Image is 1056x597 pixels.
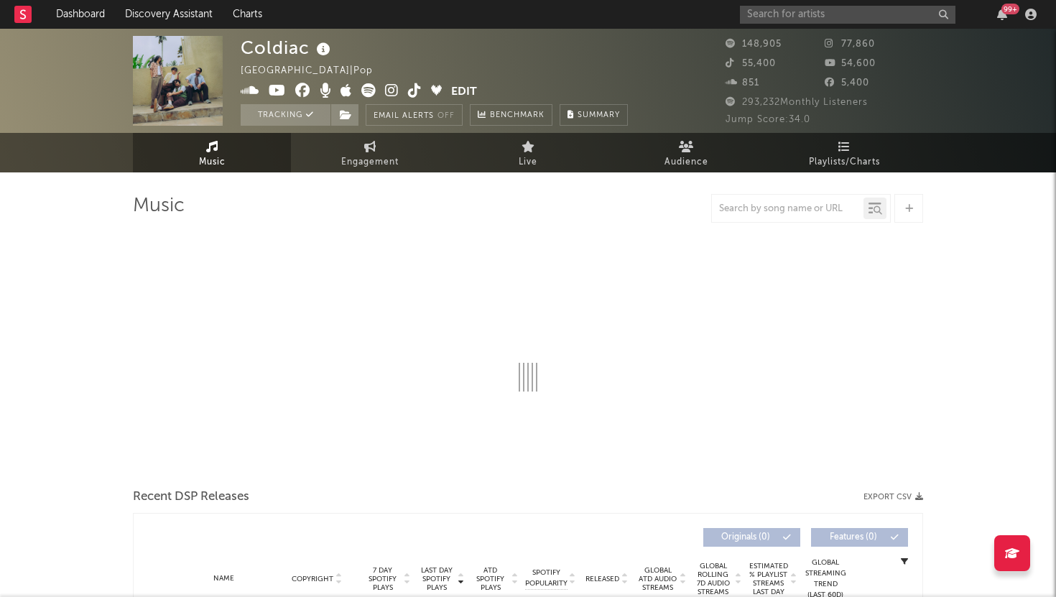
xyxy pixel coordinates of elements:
button: 99+ [997,9,1007,20]
div: [GEOGRAPHIC_DATA] | Pop [241,63,389,80]
input: Search by song name or URL [712,203,863,215]
span: Live [519,154,537,171]
span: Copyright [292,575,333,583]
span: Engagement [341,154,399,171]
span: Music [199,154,226,171]
div: Coldiac [241,36,334,60]
span: 7 Day Spotify Plays [363,566,402,592]
span: 54,600 [825,59,876,68]
span: 5,400 [825,78,869,88]
input: Search for artists [740,6,955,24]
a: Engagement [291,133,449,172]
span: Features ( 0 ) [820,533,886,542]
span: 55,400 [726,59,776,68]
em: Off [437,112,455,120]
button: Tracking [241,104,330,126]
span: Released [585,575,619,583]
span: 77,860 [825,40,875,49]
a: Playlists/Charts [765,133,923,172]
span: Jump Score: 34.0 [726,115,810,124]
button: Export CSV [863,493,923,501]
a: Live [449,133,607,172]
span: ATD Spotify Plays [471,566,509,592]
button: Summary [560,104,628,126]
span: 293,232 Monthly Listeners [726,98,868,107]
span: Last Day Spotify Plays [417,566,455,592]
span: Originals ( 0 ) [713,533,779,542]
span: Recent DSP Releases [133,489,249,506]
button: Email AlertsOff [366,104,463,126]
span: Audience [664,154,708,171]
div: 99 + [1001,4,1019,14]
span: Spotify Popularity [525,568,568,589]
button: Edit [451,83,477,101]
button: Features(0) [811,528,908,547]
span: Estimated % Playlist Streams Last Day [749,562,788,596]
a: Benchmark [470,104,552,126]
a: Audience [607,133,765,172]
span: Playlists/Charts [809,154,880,171]
span: Global Rolling 7D Audio Streams [693,562,733,596]
button: Originals(0) [703,528,800,547]
span: Global ATD Audio Streams [638,566,677,592]
span: 148,905 [726,40,782,49]
span: Summary [578,111,620,119]
div: Name [177,573,271,584]
span: Benchmark [490,107,545,124]
a: Music [133,133,291,172]
span: 851 [726,78,759,88]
